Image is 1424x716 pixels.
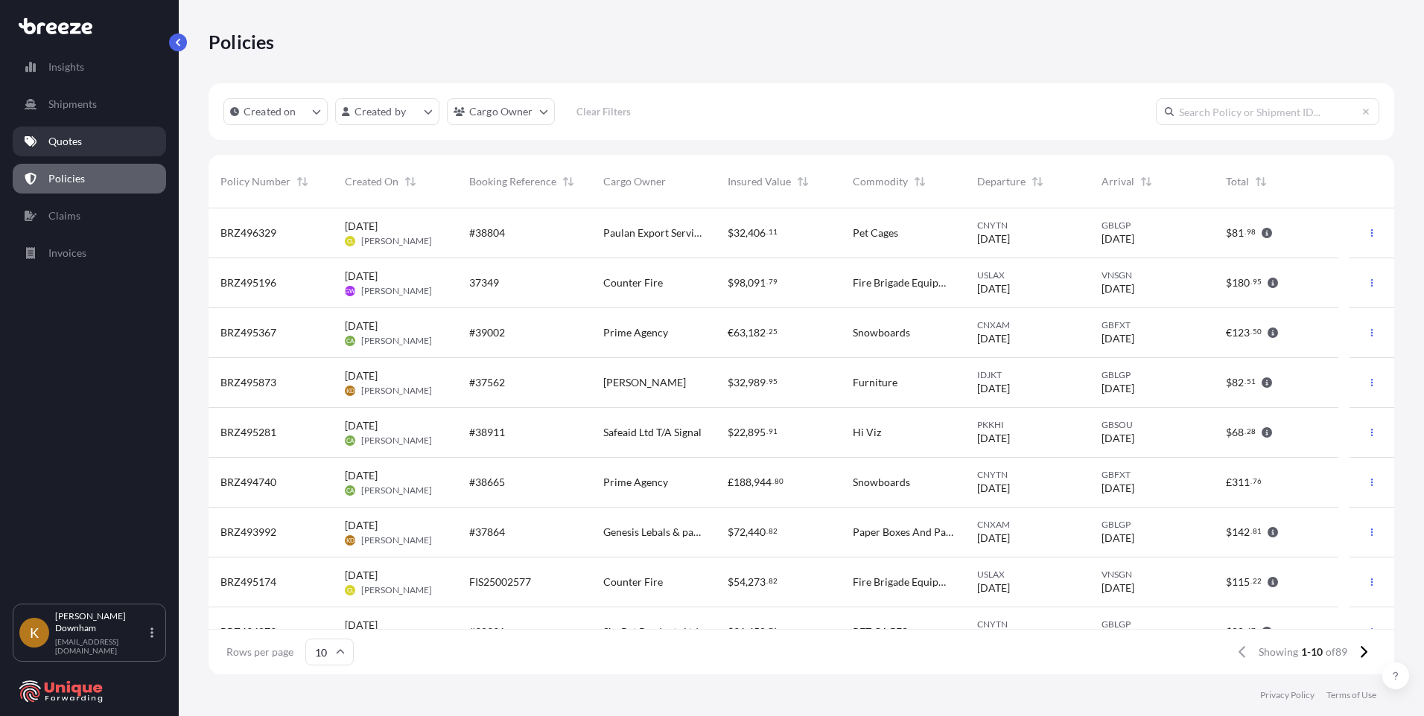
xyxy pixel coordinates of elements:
[1226,477,1232,488] span: £
[977,569,1078,581] span: USLAX
[746,278,748,288] span: ,
[1102,281,1134,296] span: [DATE]
[853,575,953,589] span: Fire Brigade Equipment
[1232,427,1244,438] span: 68
[361,235,432,247] span: [PERSON_NAME]
[346,533,355,548] span: KD
[361,485,432,496] span: [PERSON_NAME]
[223,98,328,125] button: createdOn Filter options
[1226,527,1232,537] span: $
[361,385,432,397] span: [PERSON_NAME]
[469,525,505,540] span: #37864
[1250,479,1252,484] span: .
[766,379,768,384] span: .
[977,531,1010,546] span: [DATE]
[1252,173,1270,191] button: Sort
[977,419,1078,431] span: PKKHI
[13,238,166,268] a: Invoices
[361,285,432,297] span: [PERSON_NAME]
[1247,628,1256,633] span: 67
[853,375,897,390] span: Furniture
[220,226,276,240] span: BRZ496329
[345,518,378,533] span: [DATE]
[1102,419,1202,431] span: GBSOU
[734,278,746,288] span: 98
[977,381,1010,396] span: [DATE]
[1250,329,1252,334] span: .
[748,278,766,288] span: 091
[226,645,293,659] span: Rows per page
[1102,618,1202,630] span: GBLGP
[469,624,505,639] span: #38331
[603,425,702,440] span: Safeaid Ltd T/A Signal
[977,281,1010,296] span: [DATE]
[1226,228,1232,238] span: $
[1226,327,1232,338] span: €
[1253,528,1262,534] span: 81
[1247,429,1256,434] span: 28
[853,275,953,290] span: Fire Brigade Equipment
[347,583,354,598] span: CL
[734,327,746,338] span: 63
[734,427,746,438] span: 22
[1245,229,1246,234] span: .
[734,228,746,238] span: 32
[769,429,778,434] span: 91
[746,527,748,537] span: ,
[1102,569,1202,581] span: VNSGN
[345,319,378,333] span: [DATE]
[48,171,85,186] p: Policies
[361,584,432,596] span: [PERSON_NAME]
[977,269,1078,281] span: USLAX
[1226,377,1232,388] span: $
[1232,228,1244,238] span: 81
[220,575,276,589] span: BRZ495174
[766,628,768,633] span: .
[244,104,296,119] p: Created on
[220,475,276,490] span: BRZ494740
[766,578,768,584] span: .
[772,479,774,484] span: .
[220,174,290,189] span: Policy Number
[1326,689,1376,701] a: Terms of Use
[346,383,355,398] span: KD
[1301,645,1323,659] span: 1-10
[1245,379,1246,384] span: .
[766,429,768,434] span: .
[746,577,748,587] span: ,
[345,368,378,383] span: [DATE]
[853,425,881,440] span: Hi Viz
[769,628,778,633] span: 71
[734,477,751,488] span: 188
[977,319,1078,331] span: CNXAM
[469,174,556,189] span: Booking Reference
[1232,627,1244,637] span: 80
[1260,689,1315,701] a: Privacy Policy
[220,624,276,639] span: BRZ494873
[345,174,398,189] span: Created On
[1232,377,1244,388] span: 82
[734,527,746,537] span: 72
[754,477,772,488] span: 944
[1232,477,1250,488] span: 311
[220,325,276,340] span: BRZ495367
[361,534,432,546] span: [PERSON_NAME]
[766,279,768,284] span: .
[1250,279,1252,284] span: .
[853,174,908,189] span: Commodity
[345,568,378,583] span: [DATE]
[1226,278,1232,288] span: $
[728,427,734,438] span: $
[345,418,378,433] span: [DATE]
[13,127,166,156] a: Quotes
[55,637,147,655] p: [EMAIL_ADDRESS][DOMAIN_NAME]
[19,680,104,703] img: organization-logo
[469,104,533,119] p: Cargo Owner
[1226,627,1232,637] span: $
[769,379,778,384] span: 95
[293,173,311,191] button: Sort
[977,220,1078,231] span: CNYTN
[1253,578,1262,584] span: 22
[1102,581,1134,595] span: [DATE]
